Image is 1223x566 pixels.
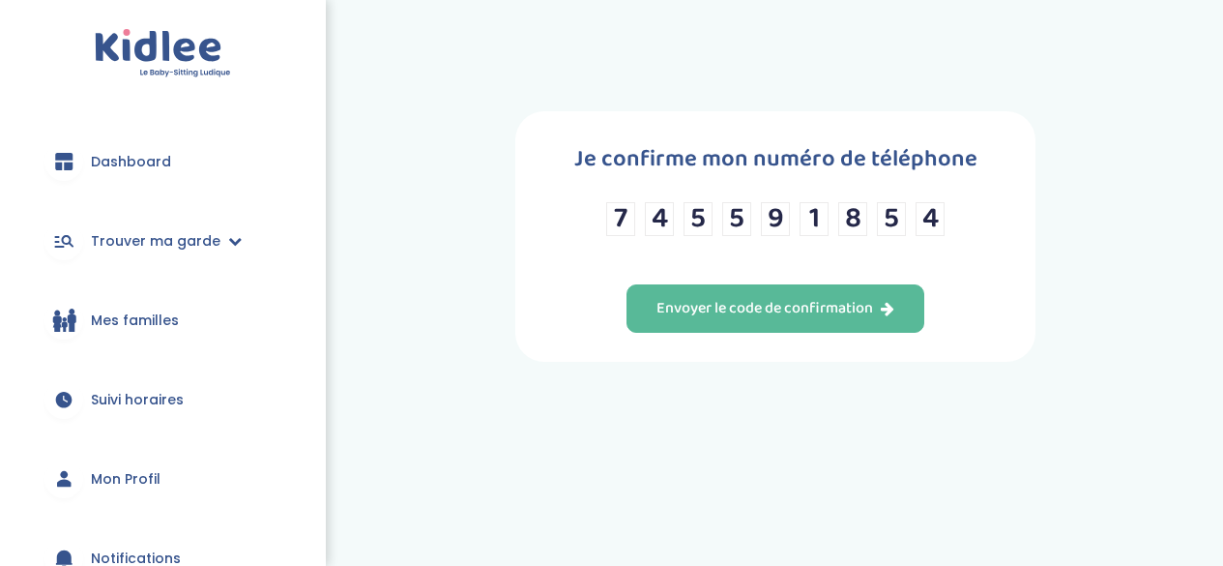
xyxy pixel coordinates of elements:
[626,284,924,333] button: Envoyer le code de confirmation
[91,231,220,252] span: Trouver ma garde
[656,298,894,320] div: Envoyer le code de confirmation
[91,311,179,331] span: Mes familles
[29,285,297,355] a: Mes familles
[29,127,297,196] a: Dashboard
[91,469,160,490] span: Mon Profil
[29,444,297,514] a: Mon Profil
[574,140,977,178] h1: Je confirme mon numéro de téléphone
[91,152,171,172] span: Dashboard
[95,29,231,78] img: logo.svg
[91,390,184,410] span: Suivi horaires
[29,206,297,276] a: Trouver ma garde
[29,365,297,434] a: Suivi horaires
